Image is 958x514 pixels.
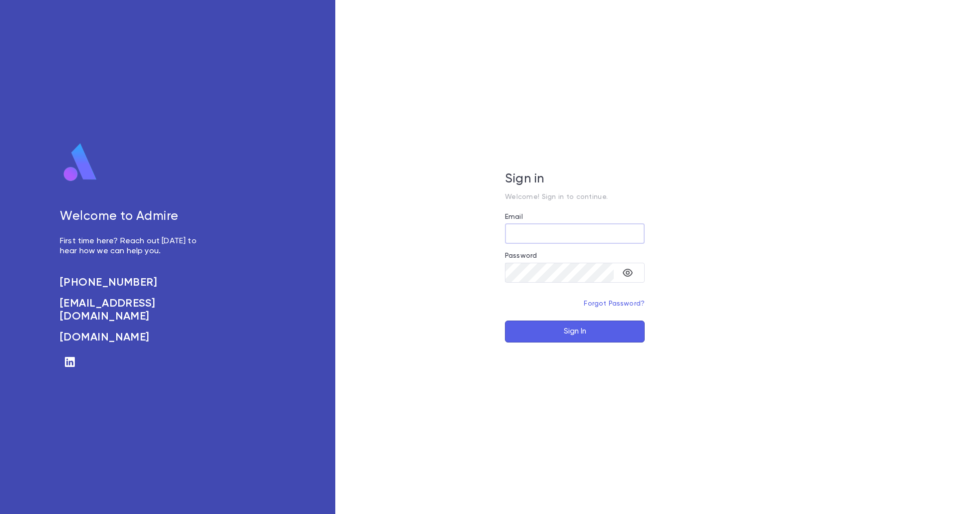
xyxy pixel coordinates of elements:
[60,236,208,256] p: First time here? Reach out [DATE] to hear how we can help you.
[505,321,645,343] button: Sign In
[505,213,523,221] label: Email
[60,331,208,344] a: [DOMAIN_NAME]
[618,263,638,283] button: toggle password visibility
[60,276,208,289] a: [PHONE_NUMBER]
[60,297,208,323] a: [EMAIL_ADDRESS][DOMAIN_NAME]
[60,209,208,224] h5: Welcome to Admire
[584,300,645,307] a: Forgot Password?
[60,143,101,182] img: logo
[505,172,645,187] h5: Sign in
[505,193,645,201] p: Welcome! Sign in to continue.
[505,252,537,260] label: Password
